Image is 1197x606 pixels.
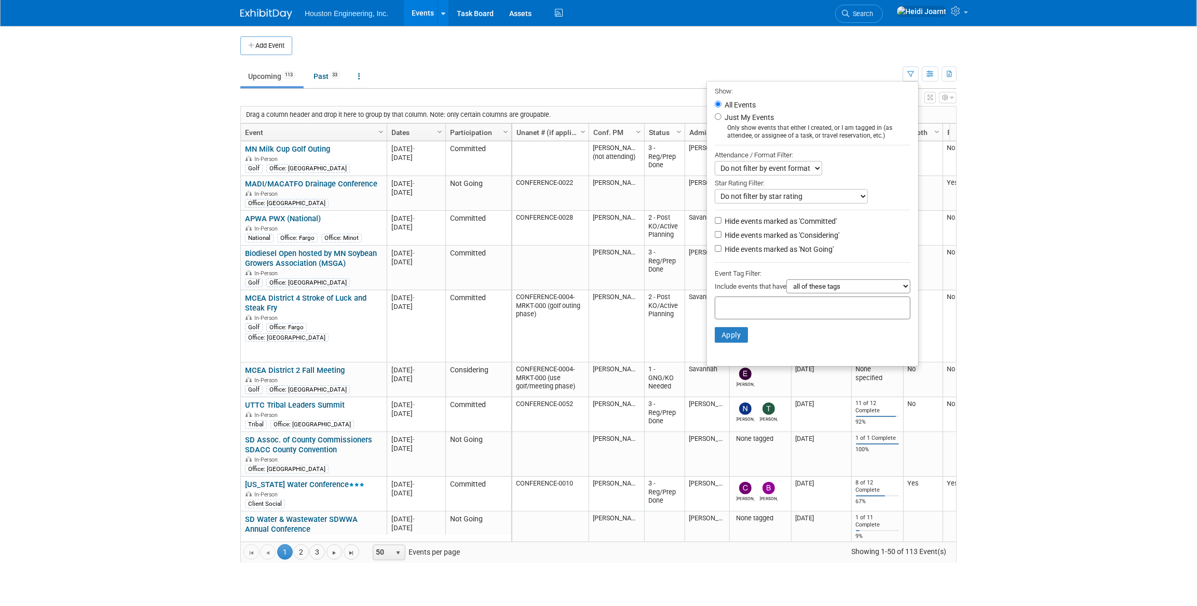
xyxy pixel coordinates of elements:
label: Just My Events [723,112,774,123]
div: [DATE] [391,523,441,532]
td: [PERSON_NAME] (not attending) [589,141,644,176]
td: No [943,141,1000,176]
td: No [943,290,1000,362]
td: [PERSON_NAME] [685,141,729,176]
div: 100% [856,446,900,453]
td: [PERSON_NAME] [685,477,729,511]
td: [PERSON_NAME] [685,246,729,290]
a: MCEA District 4 Stroke of Luck and Steak Fry [245,293,366,313]
div: Office: [GEOGRAPHIC_DATA] [266,385,350,394]
td: No [943,397,1000,432]
td: CONFERENCE-0052 [512,397,589,432]
td: No [903,362,943,397]
div: None tagged [734,435,787,443]
img: In-Person Event [246,377,252,382]
td: [DATE] [791,432,851,477]
td: Committed [445,477,511,511]
a: Go to the next page [327,544,342,560]
div: 1 of 1 Complete [856,435,900,442]
span: - [413,401,415,409]
div: [DATE] [391,444,441,453]
span: select [394,549,402,557]
button: Add Event [240,36,292,55]
img: In-Person Event [246,191,252,196]
span: Go to the previous page [264,549,272,557]
td: 3 - Reg/Prep Done [644,477,685,511]
span: Column Settings [501,128,510,136]
td: [PERSON_NAME] [589,290,644,362]
div: Office: [GEOGRAPHIC_DATA] [245,465,329,473]
td: Committed [445,141,511,176]
span: - [413,180,415,187]
td: No [943,211,1000,246]
img: erik hove [739,368,752,380]
img: In-Person Event [246,315,252,320]
div: Golf [245,323,263,331]
a: Search [835,5,883,23]
div: [DATE] [391,223,441,232]
div: [DATE] [391,188,441,197]
div: [DATE] [391,153,441,162]
a: Participation [450,124,505,141]
span: - [413,366,415,374]
div: National [245,234,274,242]
td: [PERSON_NAME] [685,511,729,556]
div: Event Tag Filter: [715,267,910,279]
div: Drag a column header and drop it here to group by that column. Note: only certain columns are gro... [241,106,956,123]
div: Bret Zimmerman [760,494,778,501]
div: None tagged [734,514,787,522]
td: [PERSON_NAME] [589,432,644,477]
span: - [413,436,415,443]
img: In-Person Event [246,456,252,462]
div: 8 of 12 Complete [856,479,900,493]
td: [PERSON_NAME] [685,432,729,477]
span: - [413,515,415,523]
a: UTTC Tribal Leaders Summit [245,400,345,410]
a: Status [649,124,678,141]
span: Column Settings [579,128,587,136]
td: [PERSON_NAME] [685,176,729,211]
span: 50 [373,545,391,560]
span: Go to the last page [347,549,356,557]
span: 113 [282,71,296,79]
a: 2 [293,544,309,560]
td: CONFERENCE-0010 [512,477,589,511]
div: [DATE] [391,214,441,223]
td: No [943,362,1000,397]
span: Column Settings [436,128,444,136]
div: Show: [715,84,910,97]
div: [DATE] [391,366,441,374]
img: Heidi Joarnt [896,6,947,17]
a: Column Settings [633,124,645,139]
td: [PERSON_NAME] [589,362,644,397]
div: Office: [GEOGRAPHIC_DATA] [245,333,329,342]
td: 3 - Reg/Prep Done [644,246,685,290]
img: Bret Zimmerman [763,482,775,494]
div: [DATE] [391,258,441,266]
div: [DATE] [391,179,441,188]
td: [PERSON_NAME] [589,176,644,211]
td: Committed [445,246,511,290]
a: Column Settings [578,124,589,139]
div: erik hove [737,380,755,387]
td: No [903,397,943,432]
div: Office: [GEOGRAPHIC_DATA] [266,164,350,172]
img: Neil Ausstin [739,402,752,415]
span: Go to the next page [330,549,338,557]
div: None specified [856,365,900,382]
td: [PERSON_NAME] [589,511,644,556]
a: Column Settings [932,124,943,139]
label: Hide events marked as 'Not Going' [723,244,834,254]
td: No [903,141,943,176]
div: 1 of 11 Complete [856,514,900,528]
td: CONFERENCE-0004-MRKT-000 (use golf/meeting phase) [512,362,589,397]
div: Tyson Jeannotte [760,415,778,422]
td: Not Going [445,176,511,211]
span: - [413,294,415,302]
a: MN Milk Cup Golf Outing [245,144,330,154]
td: Yes [943,477,1000,511]
td: Yes [903,477,943,511]
div: Office: [GEOGRAPHIC_DATA] [245,199,329,207]
div: [DATE] [391,409,441,418]
td: Committed [445,397,511,432]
